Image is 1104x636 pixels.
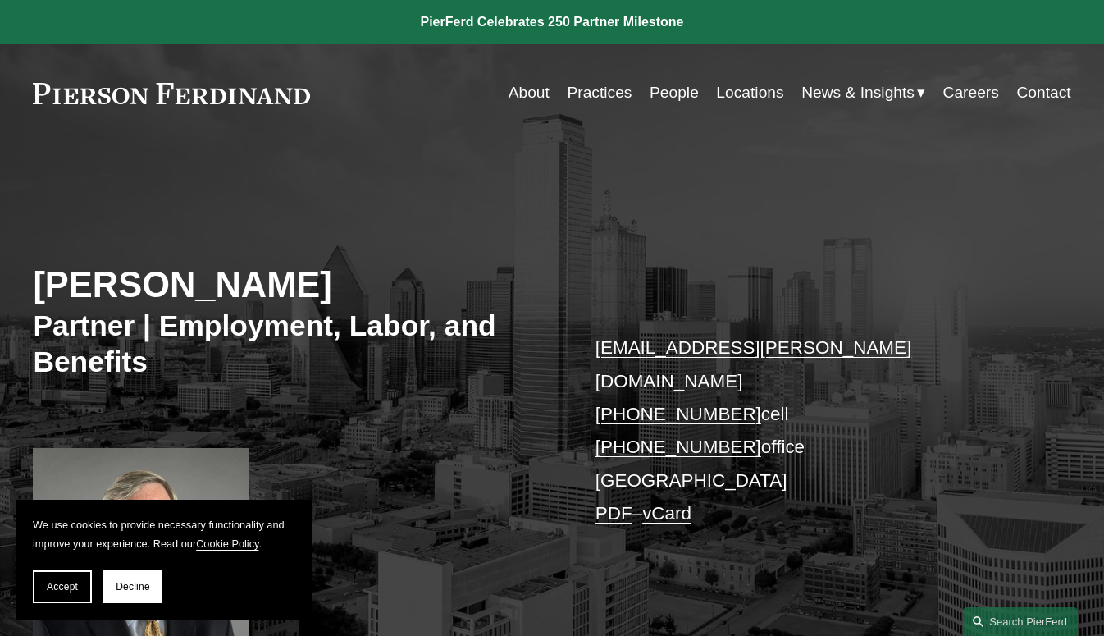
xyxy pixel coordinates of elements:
[16,500,312,620] section: Cookie banner
[567,77,632,108] a: Practices
[801,79,915,108] span: News & Insights
[595,404,761,424] a: [PHONE_NUMBER]
[595,437,761,457] a: [PHONE_NUMBER]
[196,538,258,550] a: Cookie Policy
[716,77,783,108] a: Locations
[33,308,552,380] h3: Partner | Employment, Labor, and Benefits
[33,263,552,307] h2: [PERSON_NAME]
[116,581,150,593] span: Decline
[33,570,92,603] button: Accept
[642,503,691,524] a: vCard
[1016,77,1070,108] a: Contact
[650,77,699,108] a: People
[595,503,632,524] a: PDF
[801,77,925,108] a: folder dropdown
[509,77,550,108] a: About
[963,607,1078,636] a: Search this site
[103,570,162,603] button: Decline
[33,516,295,554] p: We use cookies to provide necessary functionality and improve your experience. Read our .
[595,332,1028,531] p: cell office [GEOGRAPHIC_DATA] –
[943,77,999,108] a: Careers
[47,581,78,593] span: Accept
[595,337,912,391] a: [EMAIL_ADDRESS][PERSON_NAME][DOMAIN_NAME]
